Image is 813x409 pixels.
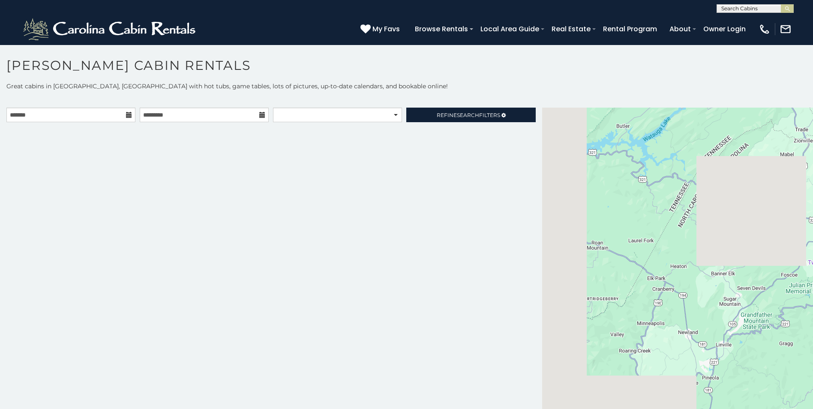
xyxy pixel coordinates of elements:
[411,21,472,36] a: Browse Rentals
[360,24,402,35] a: My Favs
[759,23,771,35] img: phone-regular-white.png
[699,21,750,36] a: Owner Login
[780,23,792,35] img: mail-regular-white.png
[372,24,400,34] span: My Favs
[406,108,535,122] a: RefineSearchFilters
[457,112,479,118] span: Search
[547,21,595,36] a: Real Estate
[599,21,661,36] a: Rental Program
[21,16,199,42] img: White-1-2.png
[476,21,543,36] a: Local Area Guide
[665,21,695,36] a: About
[437,112,500,118] span: Refine Filters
